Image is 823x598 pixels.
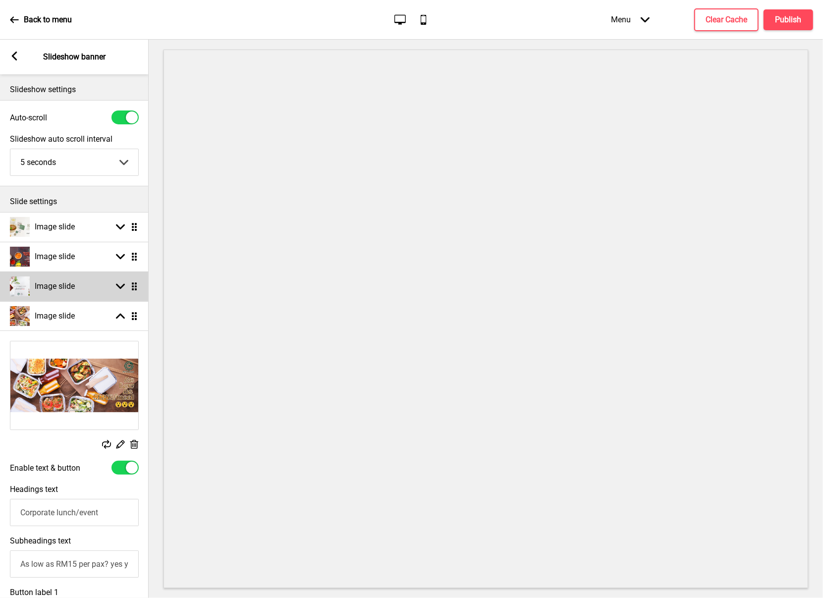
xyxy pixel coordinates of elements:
[10,6,72,33] a: Back to menu
[775,14,802,25] h4: Publish
[694,8,759,31] button: Clear Cache
[10,113,47,122] label: Auto-scroll
[10,84,139,95] p: Slideshow settings
[10,485,58,494] label: Headings text
[35,311,75,322] h4: Image slide
[10,588,58,597] label: Button label 1
[10,536,71,545] label: Subheadings text
[35,281,75,292] h4: Image slide
[10,463,80,473] label: Enable text & button
[43,52,106,62] p: Slideshow banner
[706,14,747,25] h4: Clear Cache
[10,341,138,430] img: Image
[601,5,659,34] div: Menu
[10,134,139,144] label: Slideshow auto scroll interval
[24,14,72,25] p: Back to menu
[10,196,139,207] p: Slide settings
[764,9,813,30] button: Publish
[35,251,75,262] h4: Image slide
[35,221,75,232] h4: Image slide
